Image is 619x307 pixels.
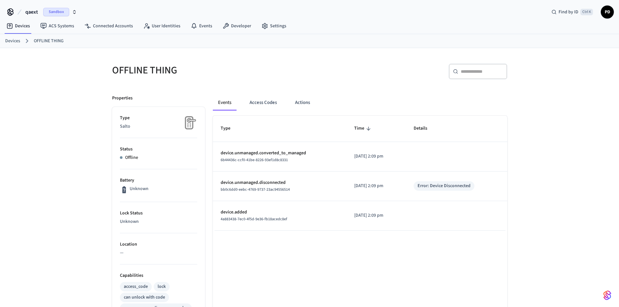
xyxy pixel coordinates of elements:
[601,6,614,19] button: PD
[354,153,398,160] p: [DATE] 2:09 pm
[244,95,282,110] button: Access Codes
[34,38,64,45] a: OFFLINE THING
[256,20,291,32] a: Settings
[120,123,197,130] p: Salto
[221,216,287,222] span: 4a883438-7ec0-4f5d-9e36-fb18acedc8ef
[186,20,217,32] a: Events
[120,249,197,256] p: —
[546,6,598,18] div: Find by IDCtrl K
[158,283,166,290] div: lock
[120,177,197,184] p: Battery
[221,157,288,163] span: 6b44436c-ccf0-41be-8226-93ef1d8c8331
[5,38,20,45] a: Devices
[125,154,138,161] p: Offline
[418,183,471,189] div: Error: Device Disconnected
[120,272,197,279] p: Capabilities
[221,150,339,157] p: device.unmanaged.converted_to_managed
[221,209,339,216] p: device.added
[43,8,69,16] span: Sandbox
[120,241,197,248] p: Location
[120,115,197,122] p: Type
[601,6,613,18] span: PD
[120,210,197,217] p: Lock Status
[414,123,436,134] span: Details
[213,95,237,110] button: Events
[354,183,398,189] p: [DATE] 2:09 pm
[112,95,133,102] p: Properties
[124,294,165,301] div: can unlock with code
[221,123,239,134] span: Type
[221,187,290,192] span: bb0c6dd0-eebc-4769-9737-23ac94556514
[221,179,339,186] p: device.unmanaged.disconnected
[290,95,315,110] button: Actions
[120,146,197,153] p: Status
[25,8,38,16] span: qaext
[354,123,373,134] span: Time
[35,20,79,32] a: ACS Systems
[130,185,148,192] p: Unknown
[124,283,148,290] div: access_code
[1,20,35,32] a: Devices
[120,218,197,225] p: Unknown
[213,116,507,230] table: sticky table
[79,20,138,32] a: Connected Accounts
[217,20,256,32] a: Developer
[138,20,186,32] a: User Identities
[112,64,306,77] h5: OFFLINE THING
[181,115,197,131] img: Placeholder Lock Image
[354,212,398,219] p: [DATE] 2:09 pm
[559,9,578,15] span: Find by ID
[603,290,611,301] img: SeamLogoGradient.69752ec5.svg
[580,9,593,15] span: Ctrl K
[213,95,507,110] div: ant example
